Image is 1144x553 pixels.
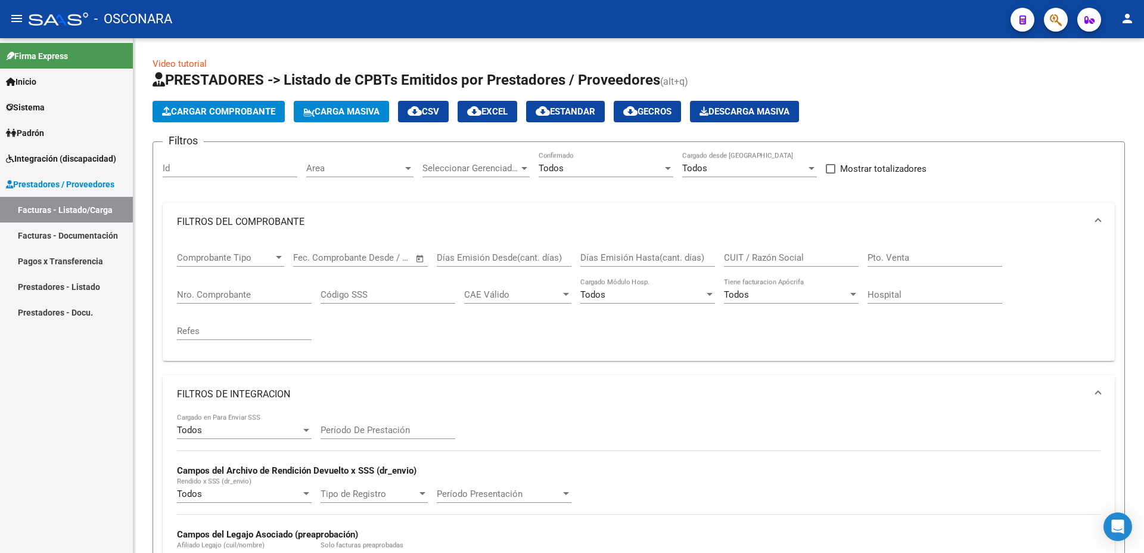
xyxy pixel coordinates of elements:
button: CSV [398,101,449,122]
button: Carga Masiva [294,101,389,122]
span: (alt+q) [660,76,688,87]
button: Estandar [526,101,605,122]
span: Período Presentación [437,489,561,499]
span: Sistema [6,101,45,114]
strong: Campos del Archivo de Rendición Devuelto x SSS (dr_envio) [177,465,416,476]
span: Todos [724,289,749,300]
button: EXCEL [458,101,517,122]
mat-icon: person [1120,11,1134,26]
span: Integración (discapacidad) [6,152,116,165]
mat-panel-title: FILTROS DE INTEGRACION [177,388,1086,401]
span: Comprobante Tipo [177,252,273,263]
strong: Campos del Legajo Asociado (preaprobación) [177,529,358,540]
h3: Filtros [163,132,204,149]
div: FILTROS DEL COMPROBANTE [163,241,1115,361]
span: Todos [580,289,605,300]
a: Video tutorial [153,58,207,69]
mat-icon: cloud_download [408,104,422,118]
mat-icon: cloud_download [623,104,638,118]
span: CSV [408,106,439,117]
div: Open Intercom Messenger [1103,512,1132,541]
span: Todos [177,489,202,499]
app-download-masive: Descarga masiva de comprobantes (adjuntos) [690,101,799,122]
span: Descarga Masiva [700,106,789,117]
span: Cargar Comprobante [162,106,275,117]
span: Estandar [536,106,595,117]
mat-icon: menu [10,11,24,26]
span: CAE Válido [464,289,561,300]
button: Cargar Comprobante [153,101,285,122]
mat-icon: cloud_download [536,104,550,118]
span: Seleccionar Gerenciador [422,163,519,174]
span: Mostrar totalizadores [840,162,927,176]
span: - OSCONARA [94,6,172,32]
input: Fecha inicio [293,252,341,263]
span: Tipo de Registro [321,489,417,499]
span: Padrón [6,126,44,140]
span: Area [306,163,403,174]
mat-expansion-panel-header: FILTROS DE INTEGRACION [163,375,1115,413]
mat-panel-title: FILTROS DEL COMPROBANTE [177,215,1086,228]
span: Todos [177,425,202,435]
mat-icon: cloud_download [467,104,481,118]
input: Fecha fin [352,252,410,263]
span: Todos [682,163,707,174]
span: PRESTADORES -> Listado de CPBTs Emitidos por Prestadores / Proveedores [153,72,660,88]
span: Todos [539,163,564,174]
span: Firma Express [6,50,68,63]
span: Gecros [623,106,672,117]
mat-expansion-panel-header: FILTROS DEL COMPROBANTE [163,203,1115,241]
span: Carga Masiva [303,106,380,117]
span: Prestadores / Proveedores [6,178,114,191]
span: EXCEL [467,106,508,117]
button: Open calendar [414,252,427,265]
span: Inicio [6,75,36,88]
button: Gecros [614,101,681,122]
button: Descarga Masiva [690,101,799,122]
